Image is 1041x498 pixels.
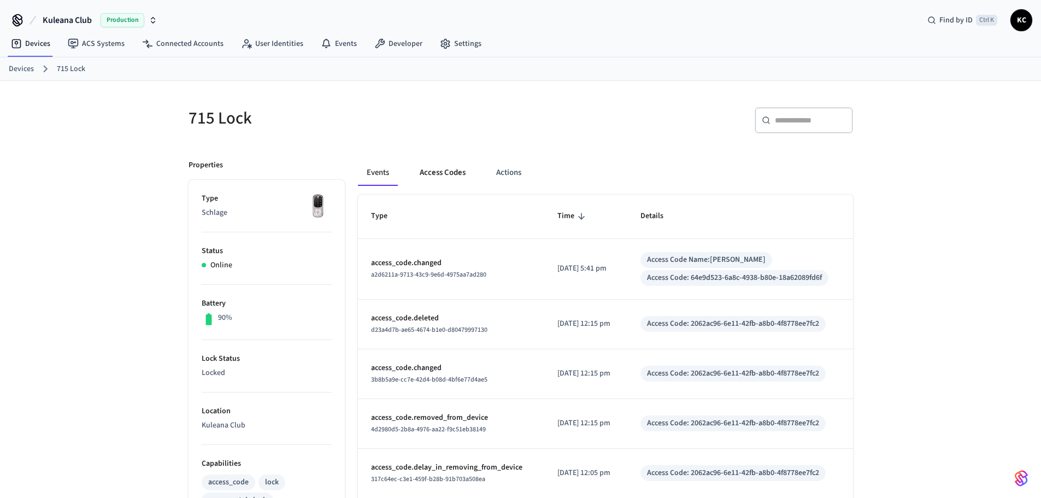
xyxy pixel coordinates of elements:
[371,375,487,384] span: 3b8b5a9e-cc7e-42d4-b08d-4bf6e77d4ae5
[312,34,366,54] a: Events
[371,425,486,434] span: 4d2980d5-2b8a-4976-aa22-f9c51eb38149
[210,260,232,271] p: Online
[189,160,223,171] p: Properties
[371,270,486,279] span: a2d6211a-9713-43c9-9e6d-4975aa7ad280
[557,368,614,379] p: [DATE] 12:15 pm
[640,208,678,225] span: Details
[202,245,332,257] p: Status
[431,34,490,54] a: Settings
[647,467,819,479] div: Access Code: 2062ac96-6e11-42fb-a8b0-4f8778ee7fc2
[101,13,144,27] span: Production
[358,160,853,186] div: ant example
[371,257,532,269] p: access_code.changed
[647,318,819,330] div: Access Code: 2062ac96-6e11-42fb-a8b0-4f8778ee7fc2
[202,298,332,309] p: Battery
[202,207,332,219] p: Schlage
[557,467,614,479] p: [DATE] 12:05 pm
[232,34,312,54] a: User Identities
[218,312,232,324] p: 90%
[202,458,332,470] p: Capabilities
[43,14,92,27] span: Kuleana Club
[189,107,514,130] h5: 715 Lock
[411,160,474,186] button: Access Codes
[265,477,279,488] div: lock
[371,474,485,484] span: 317c64ec-c3e1-459f-b28b-91b703a508ea
[202,367,332,379] p: Locked
[133,34,232,54] a: Connected Accounts
[371,208,402,225] span: Type
[647,368,819,379] div: Access Code: 2062ac96-6e11-42fb-a8b0-4f8778ee7fc2
[371,412,532,424] p: access_code.removed_from_device
[647,272,822,284] div: Access Code: 64e9d523-6a8c-4938-b80e-18a62089fd6f
[59,34,133,54] a: ACS Systems
[1015,470,1028,487] img: SeamLogoGradient.69752ec5.svg
[358,160,398,186] button: Events
[371,462,532,473] p: access_code.delay_in_removing_from_device
[202,406,332,417] p: Location
[371,362,532,374] p: access_code.changed
[366,34,431,54] a: Developer
[919,10,1006,30] div: Find by IDCtrl K
[202,420,332,431] p: Kuleana Club
[371,313,532,324] p: access_code.deleted
[487,160,530,186] button: Actions
[202,193,332,204] p: Type
[1011,10,1031,30] span: KC
[557,263,614,274] p: [DATE] 5:41 pm
[647,418,819,429] div: Access Code: 2062ac96-6e11-42fb-a8b0-4f8778ee7fc2
[371,325,487,335] span: d23a4d7b-ae65-4674-b1e0-d80479997130
[1010,9,1032,31] button: KC
[647,254,766,266] div: Access Code Name: [PERSON_NAME]
[557,318,614,330] p: [DATE] 12:15 pm
[557,208,589,225] span: Time
[304,193,332,220] img: Yale Assure Touchscreen Wifi Smart Lock, Satin Nickel, Front
[939,15,973,26] span: Find by ID
[57,63,85,75] a: 715 Lock
[976,15,997,26] span: Ctrl K
[202,353,332,365] p: Lock Status
[2,34,59,54] a: Devices
[557,418,614,429] p: [DATE] 12:15 pm
[208,477,249,488] div: access_code
[9,63,34,75] a: Devices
